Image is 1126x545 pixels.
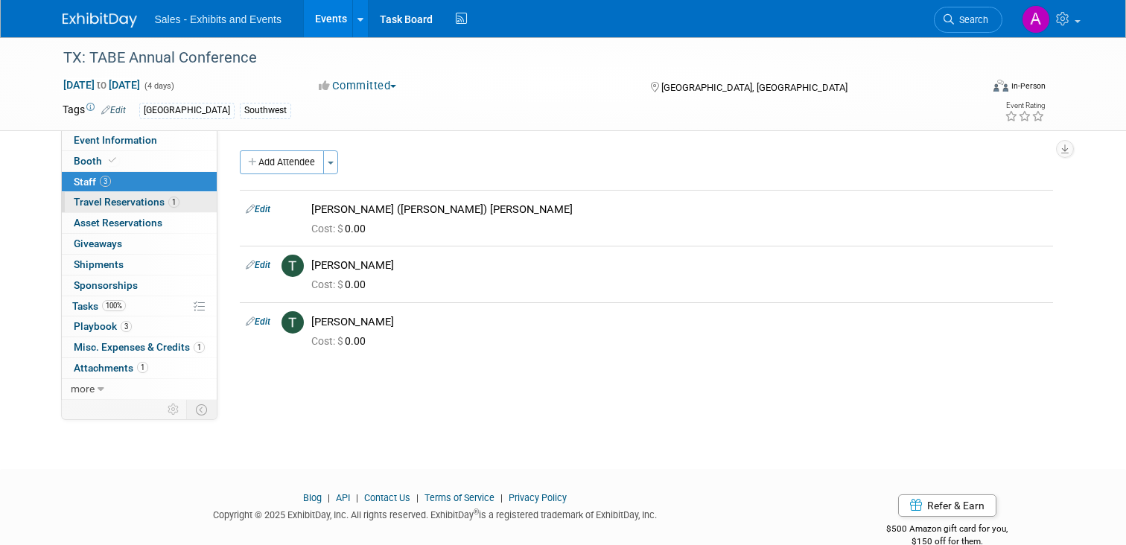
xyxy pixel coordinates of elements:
[100,176,111,187] span: 3
[509,492,567,503] a: Privacy Policy
[311,223,345,235] span: Cost: $
[311,278,345,290] span: Cost: $
[311,335,372,347] span: 0.00
[74,176,111,188] span: Staff
[281,255,304,277] img: T.jpg
[900,77,1046,100] div: Event Format
[352,492,362,503] span: |
[62,192,217,212] a: Travel Reservations1
[155,13,281,25] span: Sales - Exhibits and Events
[62,255,217,275] a: Shipments
[101,105,126,115] a: Edit
[62,275,217,296] a: Sponsorships
[413,492,422,503] span: |
[240,103,291,118] div: Southwest
[137,362,148,373] span: 1
[898,494,996,517] a: Refer & Earn
[993,80,1008,92] img: Format-Inperson.png
[63,13,137,28] img: ExhibitDay
[168,197,179,208] span: 1
[63,78,141,92] span: [DATE] [DATE]
[62,379,217,399] a: more
[121,321,132,332] span: 3
[72,300,126,312] span: Tasks
[246,260,270,270] a: Edit
[74,320,132,332] span: Playbook
[63,102,126,119] td: Tags
[303,492,322,503] a: Blog
[74,196,179,208] span: Travel Reservations
[62,358,217,378] a: Attachments1
[336,492,350,503] a: API
[240,150,324,174] button: Add Attendee
[74,279,138,291] span: Sponsorships
[186,400,217,419] td: Toggle Event Tabs
[74,362,148,374] span: Attachments
[314,78,402,94] button: Committed
[74,134,157,146] span: Event Information
[311,203,1047,217] div: [PERSON_NAME] ([PERSON_NAME]) [PERSON_NAME]
[954,14,988,25] span: Search
[58,45,962,71] div: TX: TABE Annual Conference
[364,492,410,503] a: Contact Us
[62,337,217,357] a: Misc. Expenses & Credits1
[934,7,1002,33] a: Search
[74,238,122,249] span: Giveaways
[1005,102,1045,109] div: Event Rating
[311,223,372,235] span: 0.00
[246,204,270,214] a: Edit
[311,335,345,347] span: Cost: $
[661,82,847,93] span: [GEOGRAPHIC_DATA], [GEOGRAPHIC_DATA]
[102,300,126,311] span: 100%
[62,172,217,192] a: Staff3
[74,217,162,229] span: Asset Reservations
[62,151,217,171] a: Booth
[194,342,205,353] span: 1
[62,316,217,337] a: Playbook3
[497,492,506,503] span: |
[143,81,174,91] span: (4 days)
[62,296,217,316] a: Tasks100%
[74,258,124,270] span: Shipments
[109,156,116,165] i: Booth reservation complete
[95,79,109,91] span: to
[62,213,217,233] a: Asset Reservations
[71,383,95,395] span: more
[62,130,217,150] a: Event Information
[311,278,372,290] span: 0.00
[424,492,494,503] a: Terms of Service
[63,505,808,522] div: Copyright © 2025 ExhibitDay, Inc. All rights reserved. ExhibitDay is a registered trademark of Ex...
[474,508,479,516] sup: ®
[311,258,1047,272] div: [PERSON_NAME]
[281,311,304,334] img: T.jpg
[62,234,217,254] a: Giveaways
[246,316,270,327] a: Edit
[311,315,1047,329] div: [PERSON_NAME]
[1011,80,1046,92] div: In-Person
[74,341,205,353] span: Misc. Expenses & Credits
[139,103,235,118] div: [GEOGRAPHIC_DATA]
[161,400,187,419] td: Personalize Event Tab Strip
[74,155,119,167] span: Booth
[324,492,334,503] span: |
[1022,5,1050,34] img: Ale Gonzalez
